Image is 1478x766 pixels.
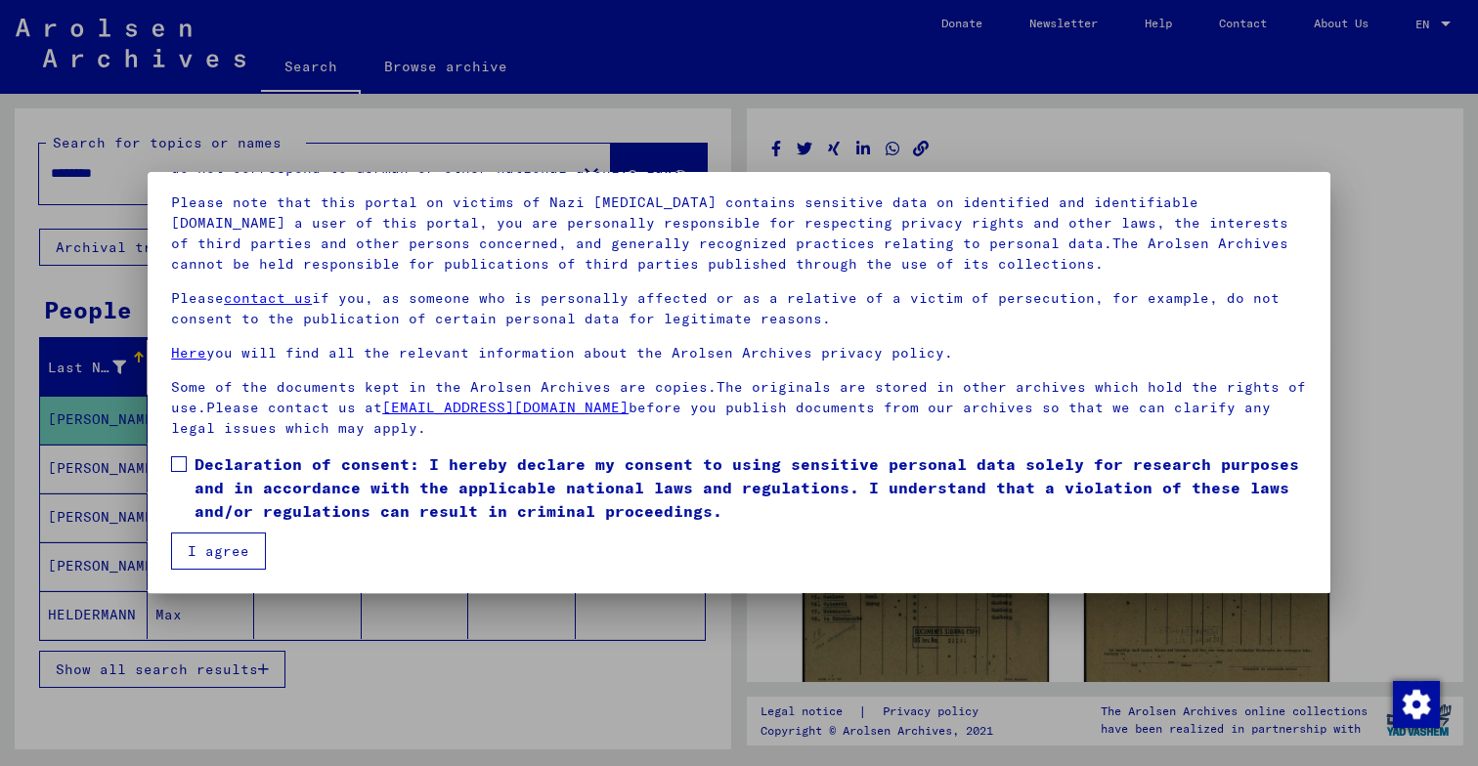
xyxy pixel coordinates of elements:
[171,377,1307,439] p: Some of the documents kept in the Arolsen Archives are copies.The originals are stored in other a...
[224,289,312,307] a: contact us
[171,192,1307,275] p: Please note that this portal on victims of Nazi [MEDICAL_DATA] contains sensitive data on identif...
[171,343,1307,363] p: you will find all the relevant information about the Arolsen Archives privacy policy.
[195,452,1307,523] span: Declaration of consent: I hereby declare my consent to using sensitive personal data solely for r...
[171,288,1307,329] p: Please if you, as someone who is personally affected or as a relative of a victim of persecution,...
[382,399,629,416] a: [EMAIL_ADDRESS][DOMAIN_NAME]
[1393,681,1440,728] img: Change consent
[171,344,206,362] a: Here
[171,532,266,570] button: I agree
